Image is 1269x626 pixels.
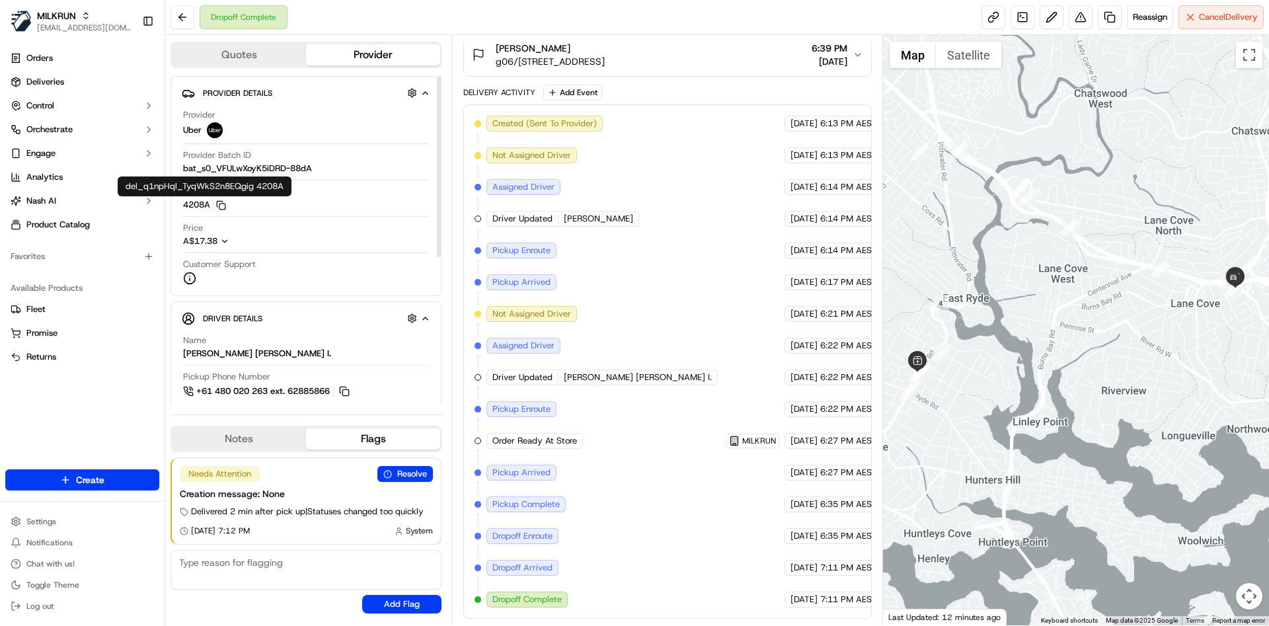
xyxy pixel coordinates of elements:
[492,594,562,606] span: Dropoff Complete
[5,278,159,299] div: Available Products
[37,9,76,22] button: MILKRUN
[5,469,159,490] button: Create
[5,533,159,552] button: Notifications
[26,327,58,339] span: Promise
[564,213,633,225] span: [PERSON_NAME]
[1236,583,1262,609] button: Map camera controls
[1061,219,1079,236] div: 23
[1236,42,1262,68] button: Toggle fullscreen view
[183,235,299,247] button: A$17.38
[172,428,306,450] button: Notes
[306,428,440,450] button: Flags
[5,5,137,37] button: MILKRUNMILKRUN[EMAIL_ADDRESS][DOMAIN_NAME]
[191,526,250,536] span: [DATE] 7:12 PM
[790,308,818,320] span: [DATE]
[492,530,553,542] span: Dropoff Enroute
[564,372,712,383] span: [PERSON_NAME] [PERSON_NAME] I.
[812,55,847,68] span: [DATE]
[936,42,1001,68] button: Show satellite imagery
[790,467,818,479] span: [DATE]
[76,473,104,487] span: Create
[915,367,933,384] div: 6
[5,555,159,573] button: Chat with us!
[406,526,433,536] span: System
[742,436,776,446] span: MILKRUN
[26,100,54,112] span: Control
[820,181,876,193] span: 6:14 PM AEST
[496,42,570,55] span: [PERSON_NAME]
[26,303,46,315] span: Fleet
[26,601,54,611] span: Log out
[5,119,159,140] button: Orchestrate
[1127,5,1173,29] button: Reassign
[26,559,75,569] span: Chat with us!
[196,385,330,397] span: +61 480 020 263 ext. 62885866
[883,609,1007,625] div: Last Updated: 12 minutes ago
[820,372,876,383] span: 6:22 PM AEST
[183,384,352,399] a: +61 480 020 263 ext. 62885866
[26,537,73,548] span: Notifications
[182,82,430,104] button: Provider Details
[1199,11,1258,23] span: Cancel Delivery
[1011,182,1028,199] div: 21
[932,295,949,312] div: 4
[203,88,272,98] span: Provider Details
[1106,617,1178,624] span: Map data ©2025 Google
[820,118,876,130] span: 6:13 PM AEST
[1227,272,1245,289] div: 25
[172,44,306,65] button: Quotes
[183,163,312,175] span: bat_s0_VFULwXoyK5iDRD-88dA
[909,366,927,383] div: 8
[1225,281,1242,298] div: 27
[820,467,876,479] span: 6:27 PM AEST
[820,149,876,161] span: 6:13 PM AEST
[492,435,577,447] span: Order Ready At Store
[820,530,876,542] span: 6:35 PM AEST
[183,258,256,270] span: Customer Support
[183,334,206,346] span: Name
[790,435,818,447] span: [DATE]
[492,340,555,352] span: Assigned Driver
[790,276,818,288] span: [DATE]
[26,52,53,64] span: Orders
[1244,254,1261,271] div: 26
[37,22,132,33] button: [EMAIL_ADDRESS][DOMAIN_NAME]
[820,276,876,288] span: 6:17 PM AEST
[904,377,921,395] div: 7
[5,246,159,267] div: Favorites
[5,214,159,235] a: Product Catalog
[5,167,159,188] a: Analytics
[26,76,64,88] span: Deliveries
[790,594,818,606] span: [DATE]
[492,498,560,510] span: Pickup Complete
[26,219,90,231] span: Product Catalog
[26,124,73,136] span: Orchestrate
[492,245,551,256] span: Pickup Enroute
[492,467,551,479] span: Pickup Arrived
[790,149,818,161] span: [DATE]
[820,245,876,256] span: 6:14 PM AEST
[790,181,818,193] span: [DATE]
[950,141,968,159] div: 19
[543,85,602,100] button: Add Event
[5,95,159,116] button: Control
[183,371,270,383] span: Pickup Phone Number
[1019,188,1036,206] div: 20
[820,213,876,225] span: 6:14 PM AEST
[11,327,154,339] a: Promise
[911,365,929,382] div: 9
[183,124,202,136] span: Uber
[26,195,56,207] span: Nash AI
[790,245,818,256] span: [DATE]
[1013,178,1030,195] div: 22
[183,149,251,161] span: Provider Batch ID
[492,308,571,320] span: Not Assigned Driver
[1133,11,1167,23] span: Reassign
[26,580,79,590] span: Toggle Theme
[1186,617,1204,624] a: Terms (opens in new tab)
[5,48,159,69] a: Orders
[911,143,929,160] div: 18
[1178,5,1264,29] button: CancelDelivery
[11,351,154,363] a: Returns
